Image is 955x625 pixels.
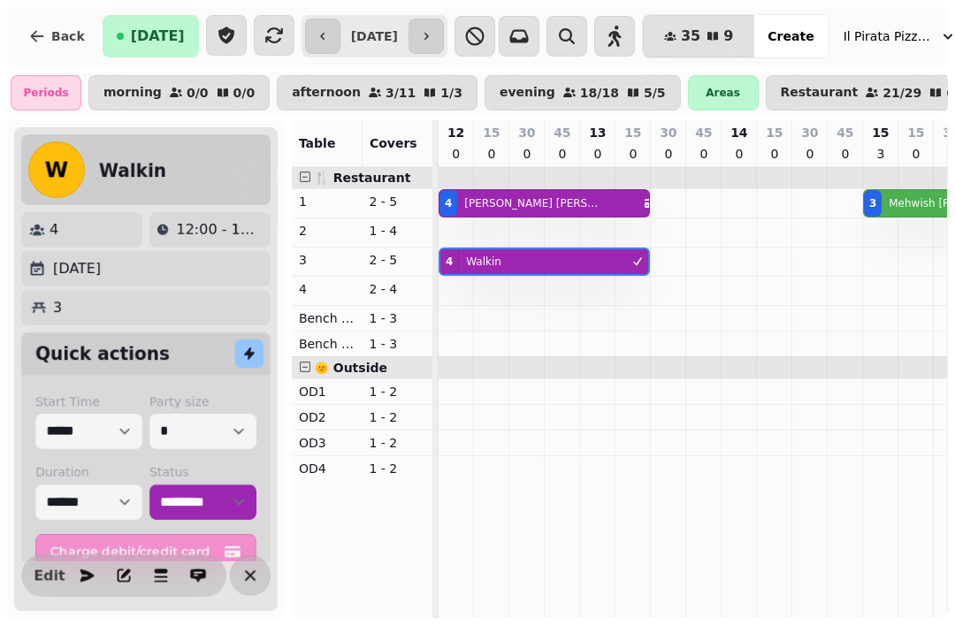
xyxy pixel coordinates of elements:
p: 15 [624,124,641,141]
p: 45 [695,124,712,141]
p: 3 [874,145,888,163]
p: 4 [299,280,355,298]
p: afternoon [292,86,361,100]
p: 3 / 11 [386,87,416,99]
p: 0 [591,145,605,163]
span: 9 [723,29,733,43]
button: 359 [643,15,754,57]
p: OD4 [299,460,355,477]
div: 3 [869,196,876,210]
div: Areas [688,75,759,111]
p: evening [500,86,555,100]
p: morning [103,86,162,100]
p: 0 [838,145,852,163]
p: 3 [53,297,62,318]
button: evening18/185/5 [485,75,681,111]
span: Back [51,30,85,42]
p: 15 [483,124,500,141]
button: morning0/00/0 [88,75,270,111]
p: 1 [299,193,355,210]
p: 30 [518,124,535,141]
button: Edit [32,558,67,593]
p: 13 [589,124,606,141]
p: 12 [447,124,464,141]
span: 🌞 Outside [314,361,387,375]
p: 0 [732,145,746,163]
p: 1 - 3 [369,335,425,353]
p: 0 [909,145,923,163]
p: 1 - 2 [369,383,425,400]
span: 🍴 Restaurant [314,171,411,185]
p: 0 / 0 [187,87,209,99]
p: OD1 [299,383,355,400]
span: W [45,159,68,180]
div: 4 [445,196,452,210]
p: 1 - 3 [369,309,425,327]
p: 12:00 - 13:30 [176,219,263,240]
div: Periods [11,75,81,111]
p: 5 / 5 [644,87,666,99]
p: Bench Right [299,335,355,353]
label: Status [149,463,256,481]
p: 2 - 5 [369,251,425,269]
p: 45 [837,124,853,141]
p: Walkin [466,255,501,269]
h2: Quick actions [35,341,170,366]
p: 0 [485,145,499,163]
span: 35 [681,29,700,43]
label: Duration [35,463,142,481]
p: 30 [660,124,676,141]
label: Start Time [35,393,142,410]
p: 0 [768,145,782,163]
h2: Walkin [99,158,166,183]
label: Party size [149,393,256,410]
p: 4 [50,219,58,240]
p: 45 [554,124,570,141]
span: Edit [39,568,60,583]
button: Back [14,15,99,57]
button: Charge debit/credit card [35,534,256,569]
p: 21 / 29 [882,87,921,99]
p: 0 / 0 [233,87,256,99]
p: 15 [766,124,783,141]
span: Table [299,136,336,150]
p: 0 [661,145,676,163]
p: Bench Left [299,309,355,327]
p: 3 [299,251,355,269]
p: 14 [730,124,747,141]
p: 0 [555,145,569,163]
p: 0 [520,145,534,163]
p: 0 [626,145,640,163]
p: 1 - 2 [369,460,425,477]
p: 15 [907,124,924,141]
p: 2 [299,222,355,240]
p: 1 - 2 [369,434,425,452]
p: [DATE] [53,258,101,279]
span: Charge debit/credit card [50,545,220,558]
p: 18 / 18 [580,87,619,99]
p: OD3 [299,434,355,452]
p: 0 [697,145,711,163]
button: afternoon3/111/3 [277,75,477,111]
p: 0 [803,145,817,163]
p: OD2 [299,408,355,426]
span: Create [768,30,814,42]
p: 1 - 4 [369,222,425,240]
span: Il Pirata Pizzata [844,27,932,45]
p: 2 - 4 [369,280,425,298]
p: 30 [801,124,818,141]
div: 4 [446,255,453,269]
p: [PERSON_NAME] [PERSON_NAME] [464,196,600,210]
span: [DATE] [131,29,185,43]
p: 1 - 2 [369,408,425,426]
p: 2 - 5 [369,193,425,210]
span: Covers [370,136,417,150]
button: Create [753,15,828,57]
p: Restaurant [781,86,859,100]
p: 15 [872,124,889,141]
button: [DATE] [103,15,199,57]
p: 0 [449,145,463,163]
p: 1 / 3 [440,87,462,99]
